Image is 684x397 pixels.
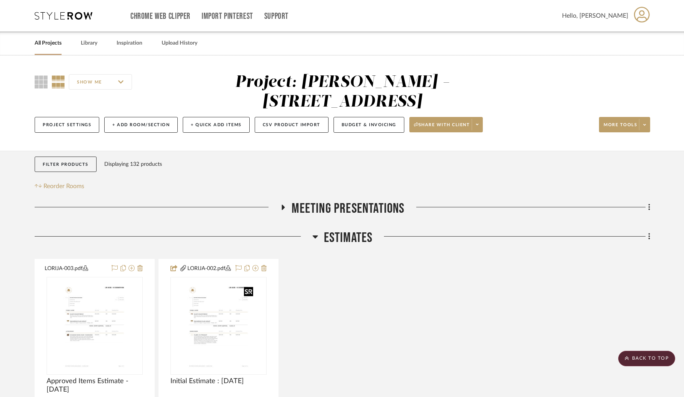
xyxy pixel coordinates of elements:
[35,117,99,133] button: Project Settings
[104,117,178,133] button: + Add Room/Section
[604,122,637,133] span: More tools
[324,230,373,246] span: Estimates
[170,377,244,385] span: Initial Estimate : [DATE]
[599,117,650,132] button: More tools
[202,13,253,20] a: Import Pinterest
[334,117,404,133] button: Budget & Invoicing
[409,117,483,132] button: Share with client
[130,13,190,20] a: Chrome Web Clipper
[264,13,289,20] a: Support
[104,157,162,172] div: Displaying 132 products
[47,377,143,394] span: Approved Items Estimate - [DATE]
[117,38,142,48] a: Inspiration
[43,182,84,191] span: Reorder Rooms
[183,117,250,133] button: + Quick Add Items
[35,182,84,191] button: Reorder Rooms
[35,157,97,172] button: Filter Products
[162,38,197,48] a: Upload History
[57,278,132,374] img: Approved Items Estimate - 09.02.2025
[618,351,675,366] scroll-to-top-button: BACK TO TOP
[81,38,97,48] a: Library
[562,11,628,20] span: Hello, [PERSON_NAME]
[292,200,404,217] span: Meeting Presentations
[255,117,329,133] button: CSV Product Import
[181,278,256,374] img: Initial Estimate : 08.28.2025
[235,74,450,110] div: Project: [PERSON_NAME] - [STREET_ADDRESS]
[414,122,470,133] span: Share with client
[187,264,231,273] button: LORIJA-002.pdf
[45,264,107,273] button: LORIJA-003.pdf
[171,277,266,374] div: 0
[35,38,62,48] a: All Projects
